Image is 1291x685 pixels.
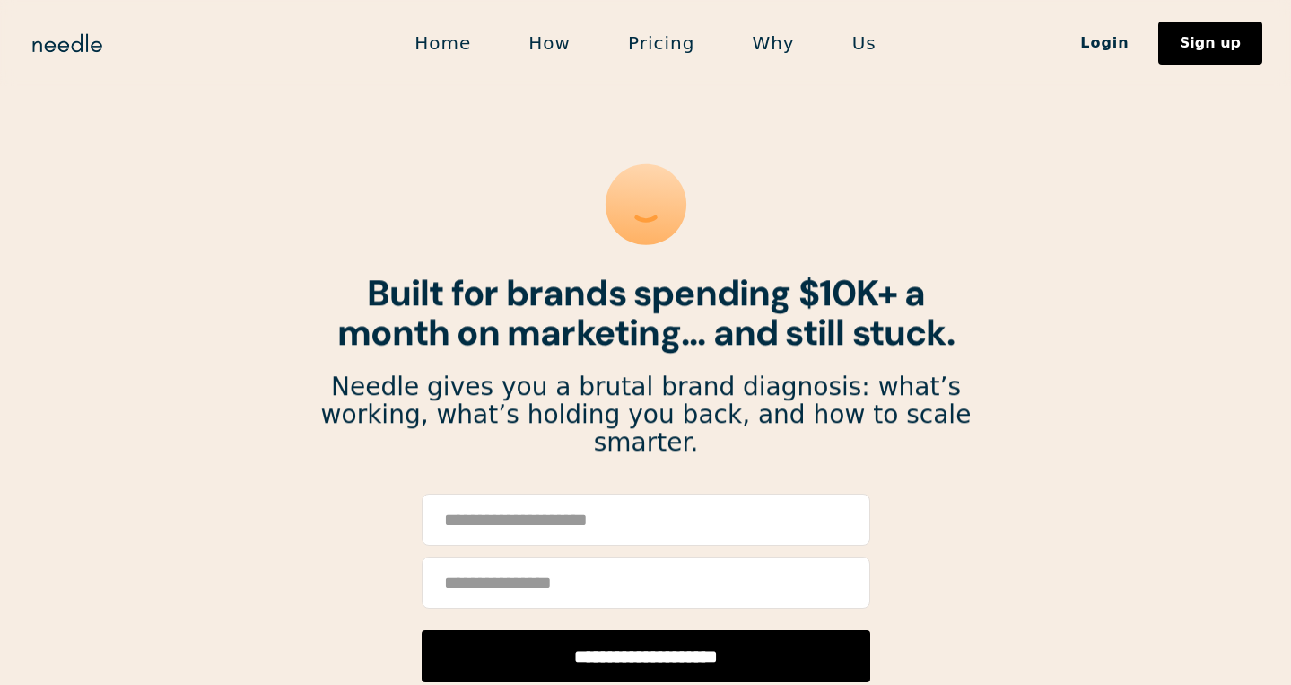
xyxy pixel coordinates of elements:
a: Us [824,24,905,62]
a: Why [723,24,823,62]
a: Login [1051,28,1158,58]
strong: Built for brands spending $10K+ a month on marketing... and still stuck. [337,269,955,356]
a: Sign up [1158,22,1262,65]
a: How [500,24,599,62]
form: Email Form [422,494,870,682]
p: Needle gives you a brutal brand diagnosis: what’s working, what’s holding you back, and how to sc... [319,373,973,456]
a: Pricing [599,24,723,62]
div: Sign up [1180,36,1241,50]
a: Home [386,24,500,62]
